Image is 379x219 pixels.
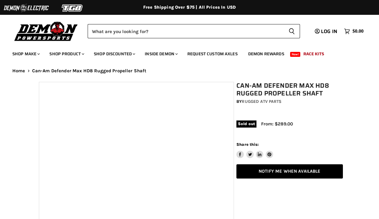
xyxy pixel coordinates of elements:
ul: Main menu [8,45,362,60]
a: Demon Rewards [244,48,289,60]
div: by [236,98,343,105]
span: Sold out [236,120,256,127]
img: Demon Electric Logo 2 [3,2,49,14]
a: Home [12,68,25,74]
a: Race Kits [299,48,329,60]
img: TGB Logo 2 [49,2,96,14]
a: $0.00 [341,27,367,36]
span: From: $289.00 [261,121,293,127]
a: Inside Demon [140,48,181,60]
span: New! [290,52,301,57]
form: Product [88,24,300,38]
span: Can-Am Defender Max HD8 Rugged Propeller Shaft [32,68,147,74]
a: Notify Me When Available [236,164,343,179]
a: Log in [312,29,341,34]
a: Shop Make [8,48,44,60]
aside: Share this: [236,142,273,158]
button: Search [284,24,300,38]
a: Shop Discounted [89,48,139,60]
span: Log in [321,27,337,35]
h1: Can-Am Defender Max HD8 Rugged Propeller Shaft [236,82,343,97]
span: $0.00 [352,28,364,34]
input: Search [88,24,284,38]
a: Request Custom Axles [183,48,242,60]
span: Share this: [236,142,259,147]
img: Demon Powersports [12,20,80,42]
a: Shop Product [45,48,88,60]
a: Rugged ATV Parts [242,99,281,104]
